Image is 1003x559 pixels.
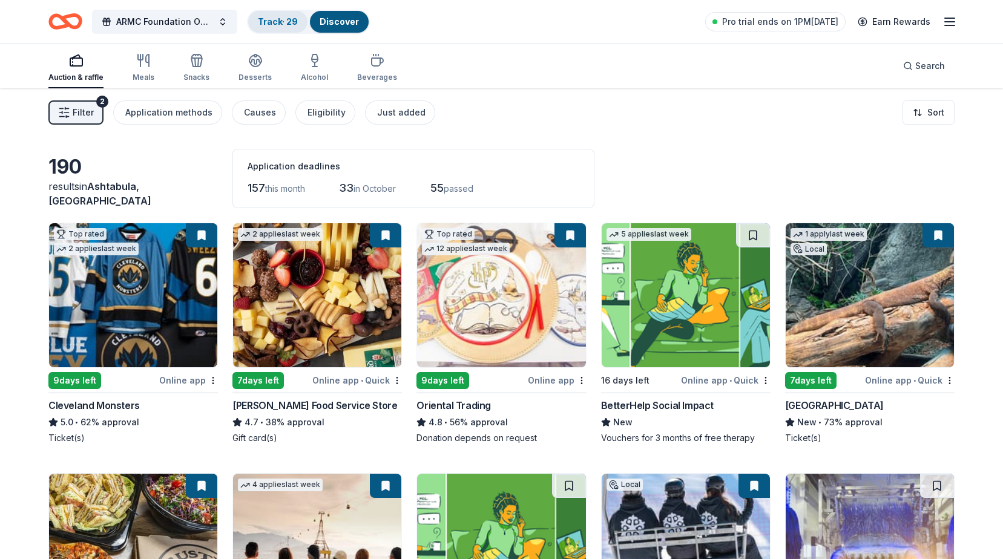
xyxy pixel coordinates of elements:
div: 4 applies last week [238,479,323,491]
div: 2 [96,96,108,108]
div: Online app [528,373,587,388]
div: Cleveland Monsters [48,398,140,413]
img: Image for BetterHelp Social Impact [602,223,770,367]
div: 7 days left [232,372,284,389]
button: Causes [232,100,286,125]
div: Beverages [357,73,397,82]
span: 157 [248,181,265,194]
span: in [48,180,151,207]
img: Image for Cleveland Monsters [49,223,217,367]
span: 4.7 [245,415,258,430]
span: • [75,417,78,427]
span: • [729,376,732,385]
div: 12 applies last week [422,243,510,255]
div: 2 applies last week [238,228,323,241]
div: 2 applies last week [54,243,139,255]
button: Sort [903,100,955,125]
a: Home [48,7,82,36]
span: Search [915,59,945,73]
div: [GEOGRAPHIC_DATA] [785,398,884,413]
span: • [913,376,916,385]
span: 33 [339,181,354,194]
span: 55 [430,181,444,194]
span: Sort [927,105,944,120]
button: ARMC Foundation Online Holiday Raffle [92,10,237,34]
div: 190 [48,155,218,179]
div: BetterHelp Social Impact [601,398,714,413]
button: Track· 29Discover [247,10,370,34]
a: Image for Oriental TradingTop rated12 applieslast week9days leftOnline appOriental Trading4.8•56%... [416,223,586,444]
div: Alcohol [301,73,328,82]
div: 1 apply last week [791,228,867,241]
a: Track· 29 [258,16,298,27]
span: • [261,417,264,427]
span: • [818,417,821,427]
div: Local [607,479,643,491]
a: Discover [320,16,359,27]
div: Oriental Trading [416,398,491,413]
button: Auction & raffle [48,48,104,88]
a: Image for BetterHelp Social Impact5 applieslast week16 days leftOnline app•QuickBetterHelp Social... [601,223,771,444]
div: Application deadlines [248,159,579,174]
button: Snacks [183,48,209,88]
div: Online app Quick [865,373,955,388]
button: Alcohol [301,48,328,88]
div: Top rated [54,228,107,240]
div: results [48,179,218,208]
span: this month [265,183,305,194]
a: Earn Rewards [850,11,938,33]
div: Gift card(s) [232,432,402,444]
div: 73% approval [785,415,955,430]
button: Meals [133,48,154,88]
button: Filter2 [48,100,104,125]
span: New [797,415,817,430]
span: passed [444,183,473,194]
a: Image for Cincinnati Zoo & Botanical Garden1 applylast weekLocal7days leftOnline app•Quick[GEOGRA... [785,223,955,444]
div: Local [791,243,827,255]
div: Auction & raffle [48,73,104,82]
a: Pro trial ends on 1PM[DATE] [705,12,846,31]
img: Image for Oriental Trading [417,223,585,367]
img: Image for Gordon Food Service Store [233,223,401,367]
div: 62% approval [48,415,218,430]
div: Just added [377,105,426,120]
div: Application methods [125,105,212,120]
button: Desserts [238,48,272,88]
button: Application methods [113,100,222,125]
div: Online app [159,373,218,388]
div: 5 applies last week [607,228,691,241]
div: Ticket(s) [48,432,218,444]
div: Ticket(s) [785,432,955,444]
span: New [613,415,633,430]
div: Snacks [183,73,209,82]
a: Image for Gordon Food Service Store2 applieslast week7days leftOnline app•Quick[PERSON_NAME] Food... [232,223,402,444]
span: 5.0 [61,415,73,430]
button: Just added [365,100,435,125]
div: Online app Quick [312,373,402,388]
div: Online app Quick [681,373,771,388]
button: Search [893,54,955,78]
button: Eligibility [295,100,355,125]
span: Filter [73,105,94,120]
div: Vouchers for 3 months of free therapy [601,432,771,444]
a: Image for Cleveland MonstersTop rated2 applieslast week9days leftOnline appCleveland Monsters5.0•... [48,223,218,444]
button: Beverages [357,48,397,88]
span: • [361,376,363,385]
span: Pro trial ends on 1PM[DATE] [722,15,838,29]
div: 7 days left [785,372,837,389]
span: ARMC Foundation Online Holiday Raffle [116,15,213,29]
div: Desserts [238,73,272,82]
img: Image for Cincinnati Zoo & Botanical Garden [786,223,954,367]
div: 38% approval [232,415,402,430]
span: Ashtabula, [GEOGRAPHIC_DATA] [48,180,151,207]
div: 9 days left [48,372,101,389]
div: 56% approval [416,415,586,430]
div: Causes [244,105,276,120]
div: [PERSON_NAME] Food Service Store [232,398,397,413]
div: 16 days left [601,373,649,388]
span: 4.8 [429,415,442,430]
div: Meals [133,73,154,82]
div: Eligibility [307,105,346,120]
div: 9 days left [416,372,469,389]
div: Donation depends on request [416,432,586,444]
